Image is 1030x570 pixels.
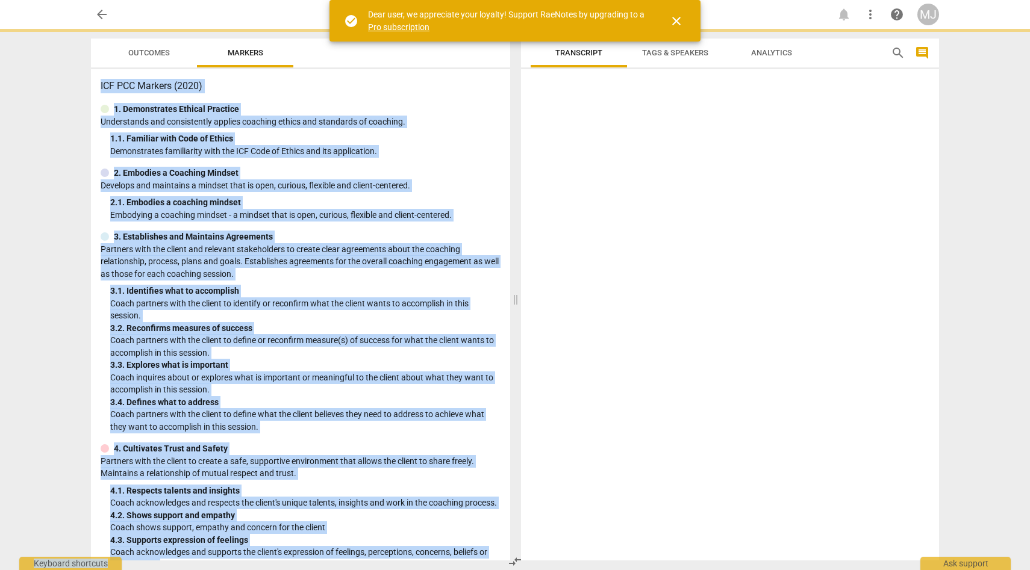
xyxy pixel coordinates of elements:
[110,334,501,359] p: Coach partners with the client to define or reconfirm measure(s) of success for what the client w...
[913,43,932,63] button: Show/Hide comments
[110,534,501,547] div: 4. 3. Supports expression of feelings
[110,371,501,396] p: Coach inquires about or explores what is important or meaningful to the client about what they wa...
[110,132,501,145] div: 1. 1. Familiar with Code of Ethics
[891,46,905,60] span: search
[886,4,908,25] a: Help
[101,243,501,280] p: Partners with the client and relevant stakeholders to create clear agreements about the coaching ...
[669,14,684,28] span: close
[110,145,501,158] p: Demonstrates familiarity with the ICF Code of Ethics and its application.
[920,557,1011,570] div: Ask support
[101,179,501,192] p: Develops and maintains a mindset that is open, curious, flexible and client-centered.
[110,196,501,209] div: 2. 1. Embodies a coaching mindset
[344,14,358,28] span: check_circle
[662,7,691,36] button: Close
[19,557,122,570] div: Keyboard shortcuts
[890,7,904,22] span: help
[110,285,501,297] div: 3. 1. Identifies what to accomplish
[128,48,170,57] span: Outcomes
[95,7,109,22] span: arrow_back
[642,48,708,57] span: Tags & Speakers
[508,554,522,569] span: compare_arrows
[888,43,908,63] button: Search
[110,396,501,409] div: 3. 4. Defines what to address
[751,48,792,57] span: Analytics
[228,48,263,57] span: Markers
[101,455,501,480] p: Partners with the client to create a safe, supportive environment that allows the client to share...
[555,48,602,57] span: Transcript
[110,485,501,497] div: 4. 1. Respects talents and insights
[863,7,878,22] span: more_vert
[917,4,939,25] button: MJ
[114,103,239,116] p: 1. Demonstrates Ethical Practice
[114,442,228,455] p: 4. Cultivates Trust and Safety
[368,22,429,32] a: Pro subscription
[101,79,501,93] h3: ICF PCC Markers (2020)
[110,209,501,221] p: Embodying a coaching mindset - a mindset that is open, curious, flexible and client-centered.
[915,46,929,60] span: comment
[368,8,648,33] div: Dear user, we appreciate your loyalty! Support RaeNotes by upgrading to a
[110,521,501,534] p: Coach shows support, empathy and concern for the client
[110,297,501,322] p: Coach partners with the client to identify or reconfirm what the client wants to accomplish in th...
[110,408,501,433] p: Coach partners with the client to define what the client believes they need to address to achieve...
[110,497,501,509] p: Coach acknowledges and respects the client's unique talents, insights and work in the coaching pr...
[110,509,501,522] div: 4. 2. Shows support and empathy
[110,322,501,335] div: 3. 2. Reconfirms measures of success
[114,231,273,243] p: 3. Establishes and Maintains Agreements
[110,359,501,371] div: 3. 3. Explores what is important
[114,167,239,179] p: 2. Embodies a Coaching Mindset
[101,116,501,128] p: Understands and consistently applies coaching ethics and standards of coaching.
